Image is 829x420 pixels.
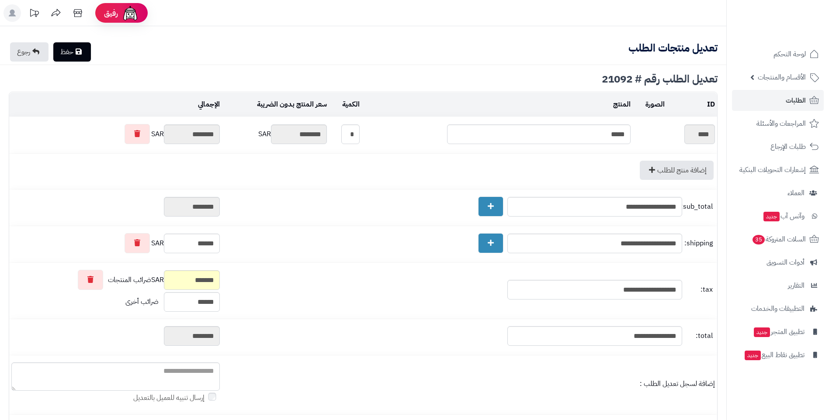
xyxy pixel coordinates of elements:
span: جديد [745,351,761,360]
div: إضافة لسجل تعديل الطلب : [224,379,715,389]
a: المراجعات والأسئلة [732,113,824,134]
span: التطبيقات والخدمات [751,303,805,315]
div: SAR [224,124,327,144]
a: أدوات التسويق [732,252,824,273]
span: المراجعات والأسئلة [756,117,806,130]
span: الأقسام والمنتجات [758,71,806,83]
span: إشعارات التحويلات البنكية [739,164,806,176]
span: لوحة التحكم [774,48,806,60]
span: total: [684,331,713,341]
span: تطبيق المتجر [753,326,805,338]
td: ID [667,93,717,117]
a: طلبات الإرجاع [732,136,824,157]
a: إشعارات التحويلات البنكية [732,159,824,180]
td: المنتج [362,93,633,117]
a: حفظ [53,42,91,62]
span: وآتس آب [763,210,805,222]
span: الطلبات [786,94,806,107]
b: تعديل منتجات الطلب [628,40,718,56]
a: الطلبات [732,90,824,111]
a: تحديثات المنصة [23,4,45,24]
a: العملاء [732,182,824,203]
span: sub_total: [684,202,713,212]
div: تعديل الطلب رقم # 21092 [9,74,718,84]
td: الإجمالي [9,93,222,117]
span: التقارير [788,279,805,292]
span: رفيق [104,8,118,18]
td: سعر المنتج بدون الضريبة [222,93,329,117]
span: ضرائب المنتجات [108,275,151,285]
a: التطبيقات والخدمات [732,298,824,319]
td: الكمية [329,93,362,117]
a: تطبيق المتجرجديد [732,321,824,342]
div: SAR [11,233,220,253]
img: ai-face.png [121,4,139,22]
span: طلبات الإرجاع [770,141,806,153]
div: SAR [11,270,220,290]
a: وآتس آبجديد [732,206,824,227]
a: إضافة منتج للطلب [640,161,714,180]
label: إرسال تنبيه للعميل بالتعديل [133,393,220,403]
span: السلات المتروكة [752,233,806,245]
a: رجوع [10,42,49,62]
span: ضرائب أخرى [125,296,159,307]
a: التقارير [732,275,824,296]
input: إرسال تنبيه للعميل بالتعديل [208,393,216,401]
span: جديد [754,327,770,337]
span: جديد [763,212,780,221]
span: أدوات التسويق [767,256,805,269]
a: السلات المتروكة35 [732,229,824,250]
span: 35 [753,235,765,244]
div: SAR [11,124,220,144]
span: تطبيق نقاط البيع [744,349,805,361]
span: العملاء [787,187,805,199]
span: tax: [684,285,713,295]
a: لوحة التحكم [732,44,824,65]
td: الصورة [633,93,667,117]
a: تطبيق نقاط البيعجديد [732,344,824,365]
span: shipping: [684,238,713,248]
